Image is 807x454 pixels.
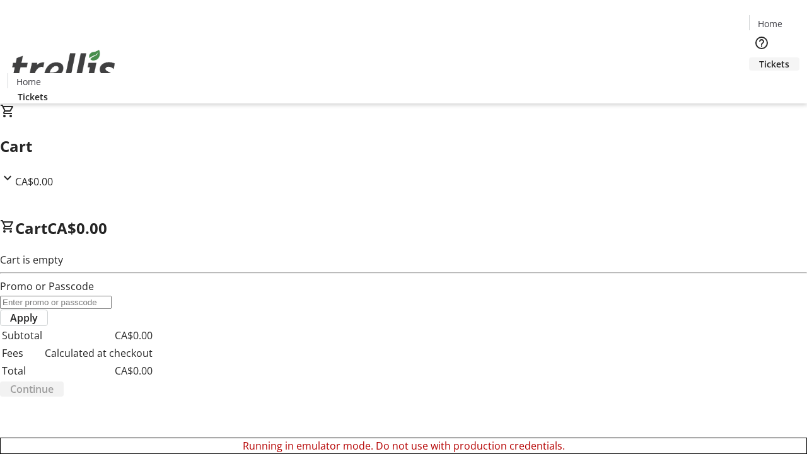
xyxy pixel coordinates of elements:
[1,327,43,344] td: Subtotal
[44,345,153,361] td: Calculated at checkout
[44,363,153,379] td: CA$0.00
[8,75,49,88] a: Home
[749,57,799,71] a: Tickets
[8,36,120,99] img: Orient E2E Organization Z0uBci4IhH's Logo
[1,363,43,379] td: Total
[47,218,107,238] span: CA$0.00
[16,75,41,88] span: Home
[8,90,58,103] a: Tickets
[15,175,53,189] span: CA$0.00
[1,345,43,361] td: Fees
[749,71,774,96] button: Cart
[759,57,789,71] span: Tickets
[758,17,782,30] span: Home
[18,90,48,103] span: Tickets
[44,327,153,344] td: CA$0.00
[10,310,38,325] span: Apply
[750,17,790,30] a: Home
[749,30,774,55] button: Help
